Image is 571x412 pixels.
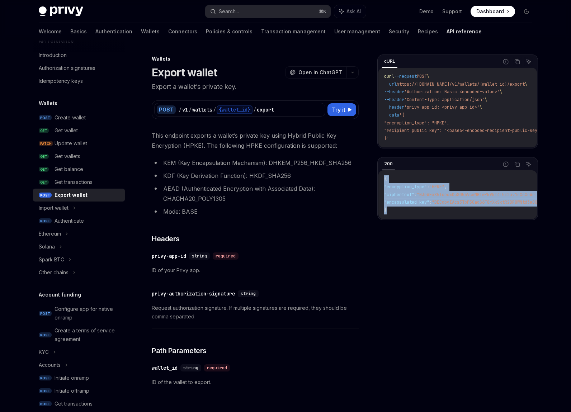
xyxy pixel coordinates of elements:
[55,178,93,186] div: Get transactions
[384,81,397,87] span: --url
[157,105,176,114] div: POST
[217,105,253,114] div: {wallet_id}
[33,189,125,202] a: POSTExport wallet
[485,97,487,103] span: \
[219,7,239,16] div: Search...
[471,6,515,17] a: Dashboard
[39,77,83,85] div: Idempotency keys
[298,69,342,76] span: Open in ChatGPT
[427,184,429,190] span: :
[39,154,49,159] span: GET
[55,217,84,225] div: Authenticate
[253,106,256,113] div: /
[33,111,125,124] a: POSTCreate wallet
[33,124,125,137] a: GETGet wallet
[55,387,89,395] div: Initiate offramp
[39,115,52,120] span: POST
[55,191,88,199] div: Export wallet
[384,104,404,110] span: --header
[33,371,125,384] a: POSTInitiate onramp
[39,180,49,185] span: GET
[382,160,395,168] div: 200
[55,374,89,382] div: Initiate onramp
[39,388,52,394] span: POST
[39,229,61,238] div: Ethereum
[404,97,485,103] span: 'Content-Type: application/json'
[152,66,217,79] h1: Export wallet
[39,218,52,224] span: POST
[404,104,480,110] span: 'privy-app-id: <privy-app-id>'
[33,62,125,75] a: Authorization signatures
[33,163,125,176] a: GETGet balance
[384,120,449,126] span: "encryption_type": "HPKE",
[152,234,180,244] span: Headers
[33,303,125,324] a: POSTConfigure app for native onramp
[39,332,52,338] span: POST
[334,5,366,18] button: Ask AI
[205,5,331,18] button: Search...⌘K
[152,55,359,62] div: Wallets
[513,57,522,66] button: Copy the contents from the code block
[480,104,482,110] span: \
[183,365,198,371] span: string
[33,397,125,410] a: POSTGet transactions
[55,113,86,122] div: Create wallet
[152,346,207,356] span: Path Parameters
[384,74,394,79] span: curl
[39,401,52,407] span: POST
[152,171,359,181] li: KDF (Key Derivation Function): HKDF_SHA256
[179,106,181,113] div: /
[39,290,81,299] h5: Account funding
[95,23,132,40] a: Authentication
[384,176,387,182] span: {
[152,252,186,260] div: privy-app-id
[442,8,462,15] a: Support
[189,106,192,113] div: /
[39,268,69,277] div: Other chains
[327,103,356,116] button: Try it
[382,57,397,66] div: cURL
[55,152,80,161] div: Get wallets
[521,6,532,17] button: Toggle dark mode
[39,141,53,146] span: PATCH
[204,364,230,371] div: required
[384,207,387,213] span: }
[213,252,239,260] div: required
[476,8,504,15] span: Dashboard
[39,255,64,264] div: Spark BTC
[389,23,409,40] a: Security
[346,8,361,15] span: Ask AI
[525,81,527,87] span: \
[70,23,87,40] a: Basics
[418,23,438,40] a: Recipes
[524,57,533,66] button: Ask AI
[39,375,52,381] span: POST
[33,176,125,189] a: GETGet transactions
[152,184,359,204] li: AEAD (Authenticated Encryption with Associated Data): CHACHA20_POLY1305
[384,199,429,205] span: "encapsulated_key"
[39,311,52,316] span: POST
[384,184,427,190] span: "encryption_type"
[192,253,207,259] span: string
[39,99,57,108] h5: Wallets
[384,192,414,198] span: "ciphertext"
[33,214,125,227] a: POSTAuthenticate
[429,184,444,190] span: "HPKE"
[55,399,93,408] div: Get transactions
[39,242,55,251] div: Solana
[394,74,417,79] span: --request
[152,82,359,92] p: Export a wallet’s private key.
[501,160,510,169] button: Report incorrect code
[192,106,212,113] div: wallets
[33,75,125,87] a: Idempotency keys
[33,384,125,397] a: POSTInitiate offramp
[384,112,399,118] span: --data
[55,126,78,135] div: Get wallet
[500,89,502,95] span: \
[257,106,274,113] div: export
[33,137,125,150] a: PATCHUpdate wallet
[39,204,69,212] div: Import wallet
[213,106,216,113] div: /
[39,348,49,356] div: KYC
[384,97,404,103] span: --header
